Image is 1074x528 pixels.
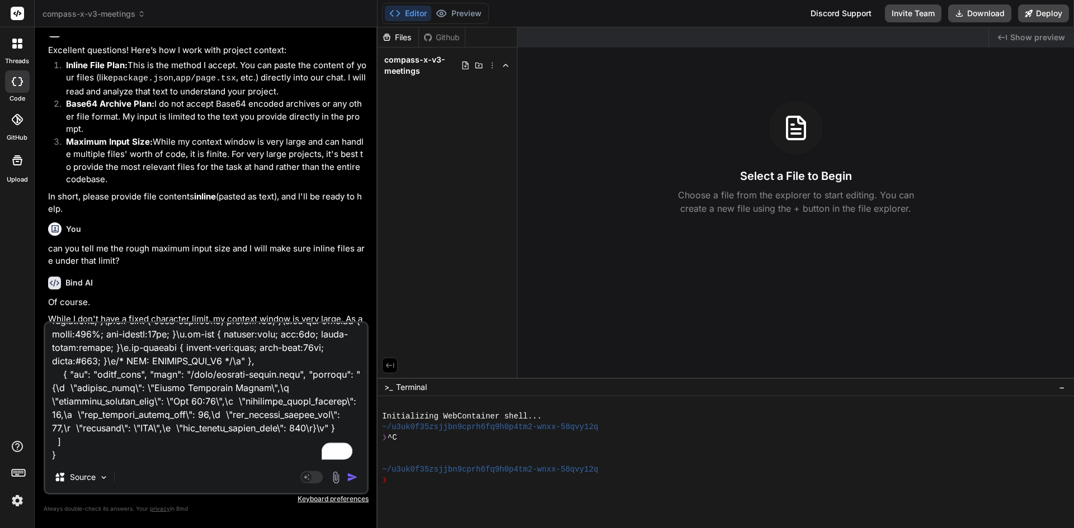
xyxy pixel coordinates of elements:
label: threads [5,56,29,66]
label: Upload [7,175,28,184]
img: attachment [329,471,342,484]
label: code [10,94,25,103]
span: compass-x-v3-meetings [43,8,145,20]
label: GitHub [7,133,27,142]
div: Github [419,32,465,43]
span: − [1059,382,1065,393]
span: ❯ [382,432,388,443]
span: Initializing WebContainer shell... [382,411,542,422]
h6: You [66,223,81,235]
span: compass-x-v3-meetings [384,54,461,77]
span: ^C [388,432,397,443]
img: Pick Models [99,473,109,482]
p: Excellent questions! Here’s how I work with project context: [48,44,366,57]
p: While my context window is very large and can handle multiple files' worth of code, it is finite.... [66,136,366,186]
p: This is the method I accept. You can paste the content of your files (like , , etc.) directly int... [66,59,366,98]
p: Keyboard preferences [44,494,369,503]
span: ~/u3uk0f35zsjjbn9cprh6fq9h0p4tm2-wnxx-58qvy12q [382,464,598,475]
h6: Bind AI [65,277,93,288]
textarea: To enrich screen reader interactions, please activate Accessibility in Grammarly extension settings [45,323,367,462]
strong: inline [194,191,216,202]
strong: Inline File Plan: [66,60,128,70]
span: ~/u3uk0f35zsjjbn9cprh6fq9h0p4tm2-wnxx-58qvy12q [382,422,598,432]
code: app/page.tsx [176,74,236,83]
h3: Select a File to Begin [740,168,852,184]
p: Choose a file from the explorer to start editing. You can create a new file using the + button in... [671,188,921,215]
button: Preview [431,6,486,21]
div: Discord Support [804,4,878,22]
p: In short, please provide file contents (pasted as text), and I'll be ready to help. [48,191,366,216]
span: >_ [384,382,393,393]
button: Deploy [1018,4,1069,22]
p: Of course. [48,296,366,309]
strong: Maximum Input Size: [66,136,153,147]
span: privacy [150,505,170,512]
p: Source [70,472,96,483]
span: ❯ [382,475,388,486]
span: Terminal [396,382,427,393]
button: Invite Team [885,4,941,22]
img: settings [8,491,27,510]
p: can you tell me the rough maximum input size and I will make sure inline files are under that limit? [48,242,366,268]
p: I do not accept Base64 encoded archives or any other file format. My input is limited to the text... [66,98,366,136]
p: While I don't have a fixed character limit, my context window is very large. As a practical guide... [48,313,366,363]
button: Download [948,4,1011,22]
span: Show preview [1010,32,1065,43]
button: − [1057,378,1067,396]
strong: Base64 Archive Plan: [66,98,154,109]
button: Editor [385,6,431,21]
div: Files [378,32,418,43]
code: package.json [113,74,173,83]
p: Always double-check its answers. Your in Bind [44,503,369,514]
img: icon [347,472,358,483]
